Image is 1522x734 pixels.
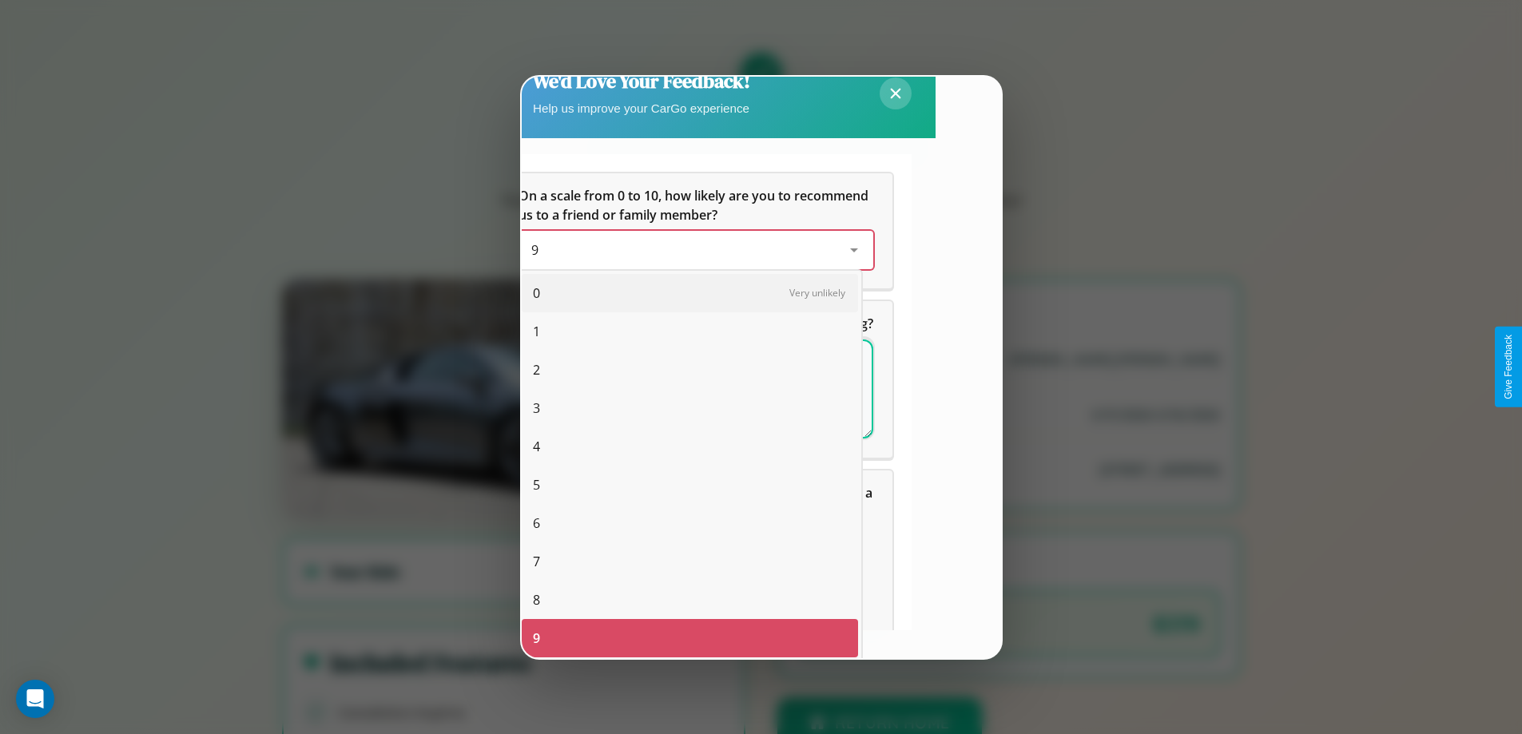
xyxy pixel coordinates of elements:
div: 0 [522,274,858,312]
span: 8 [533,590,540,609]
div: 4 [522,427,858,466]
h2: We'd Love Your Feedback! [533,68,750,94]
span: Which of the following features do you value the most in a vehicle? [519,484,876,521]
span: 9 [533,629,540,648]
span: What can we do to make your experience more satisfying? [519,315,873,332]
div: 8 [522,581,858,619]
div: 10 [522,657,858,696]
div: 9 [522,619,858,657]
span: On a scale from 0 to 10, how likely are you to recommend us to a friend or family member? [519,187,872,224]
p: Help us improve your CarGo experience [533,97,750,119]
div: On a scale from 0 to 10, how likely are you to recommend us to a friend or family member? [519,231,873,269]
span: 3 [533,399,540,418]
span: 7 [533,552,540,571]
div: 6 [522,504,858,542]
span: 9 [531,241,538,259]
div: 3 [522,389,858,427]
div: Open Intercom Messenger [16,680,54,718]
div: 7 [522,542,858,581]
span: 0 [533,284,540,303]
div: On a scale from 0 to 10, how likely are you to recommend us to a friend or family member? [499,173,892,288]
span: 1 [533,322,540,341]
span: 5 [533,475,540,494]
div: 2 [522,351,858,389]
span: 2 [533,360,540,379]
span: 6 [533,514,540,533]
span: 4 [533,437,540,456]
h5: On a scale from 0 to 10, how likely are you to recommend us to a friend or family member? [519,186,873,224]
div: Give Feedback [1503,335,1514,399]
div: 5 [522,466,858,504]
span: Very unlikely [789,286,845,300]
div: 1 [522,312,858,351]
